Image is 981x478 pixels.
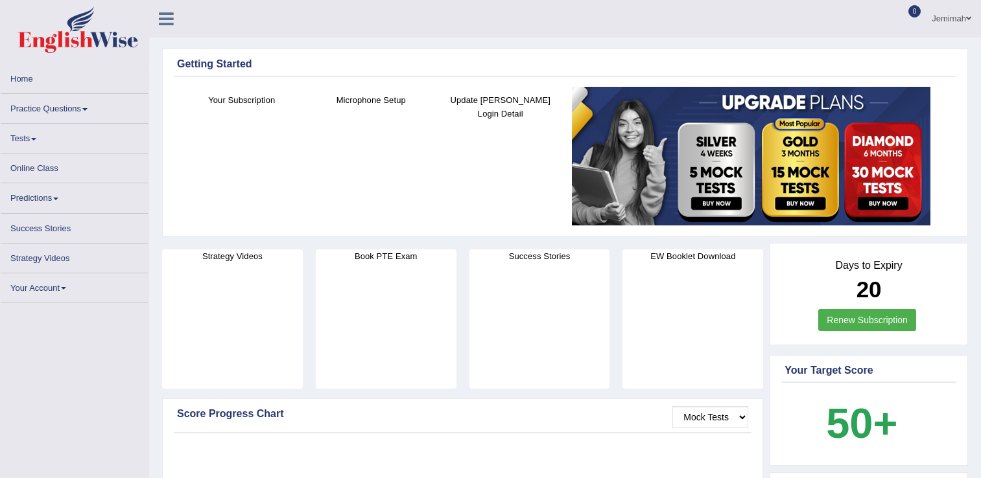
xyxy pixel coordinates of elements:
[826,400,897,447] b: 50+
[1,214,148,239] a: Success Stories
[908,5,921,17] span: 0
[469,249,610,263] h4: Success Stories
[177,56,953,72] div: Getting Started
[1,94,148,119] a: Practice Questions
[818,309,916,331] a: Renew Subscription
[857,277,882,302] b: 20
[442,93,559,120] h4: Update [PERSON_NAME] Login Detail
[1,273,148,299] a: Your Account
[177,406,748,422] div: Score Progress Chart
[1,244,148,269] a: Strategy Videos
[572,87,930,225] img: small5.jpg
[183,93,300,107] h4: Your Subscription
[316,249,456,263] h4: Book PTE Exam
[162,249,303,263] h4: Strategy Videos
[1,183,148,209] a: Predictions
[1,154,148,179] a: Online Class
[1,124,148,149] a: Tests
[1,64,148,89] a: Home
[785,363,953,378] div: Your Target Score
[785,260,953,271] h4: Days to Expiry
[313,93,430,107] h4: Microphone Setup
[622,249,763,263] h4: EW Booklet Download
